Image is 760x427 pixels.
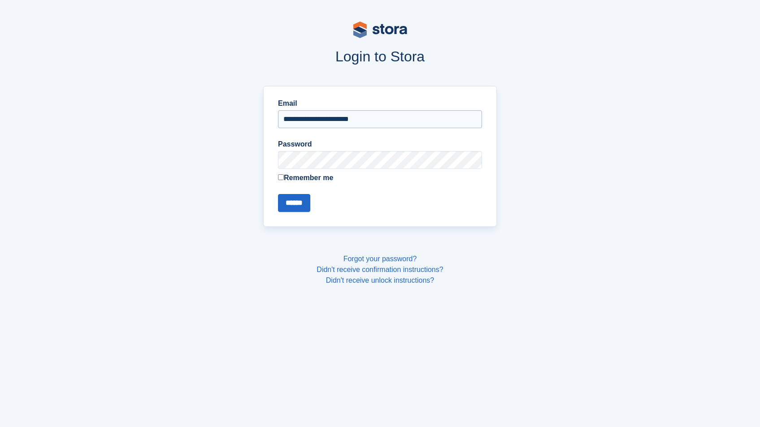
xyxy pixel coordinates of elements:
[278,173,482,183] label: Remember me
[353,22,407,38] img: stora-logo-53a41332b3708ae10de48c4981b4e9114cc0af31d8433b30ea865607fb682f29.svg
[317,266,443,273] a: Didn't receive confirmation instructions?
[326,276,434,284] a: Didn't receive unlock instructions?
[92,48,668,65] h1: Login to Stora
[278,174,284,180] input: Remember me
[343,255,417,263] a: Forgot your password?
[278,98,482,109] label: Email
[278,139,482,150] label: Password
